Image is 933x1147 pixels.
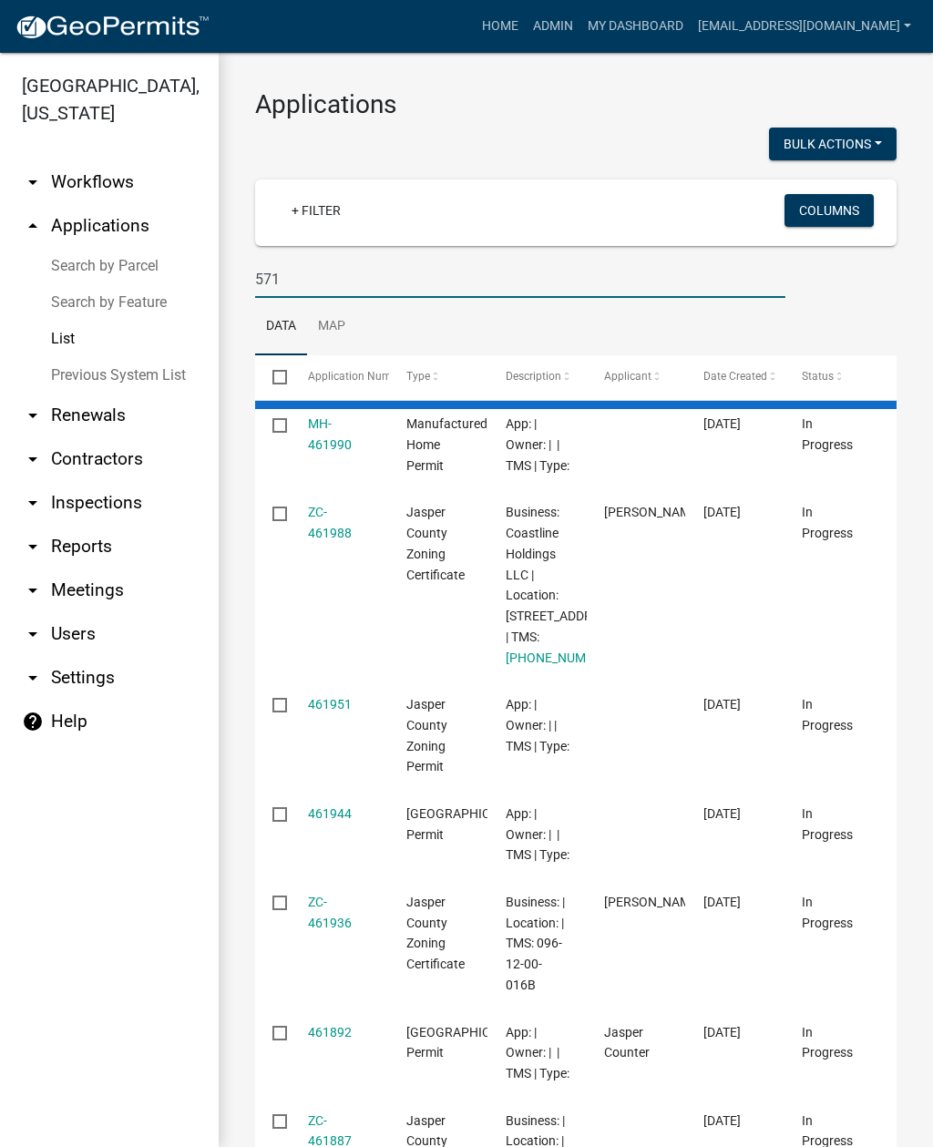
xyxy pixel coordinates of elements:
a: ZC- 461936 [308,895,352,930]
span: Jasper County Zoning Certificate [406,505,465,581]
span: Date Created [703,370,767,383]
a: Map [307,298,356,356]
a: ZC- 461988 [308,505,352,540]
span: In Progress [802,505,853,540]
span: Jasper County Zoning Permit [406,697,447,773]
span: In Progress [802,416,853,452]
button: Bulk Actions [769,128,897,160]
i: arrow_drop_down [22,623,44,645]
span: Status [802,370,834,383]
span: Description [506,370,561,383]
i: arrow_drop_down [22,667,44,689]
span: In Progress [802,697,853,732]
i: arrow_drop_down [22,171,44,193]
span: Business: | Location: | TMS: 096-12-00-016B [506,895,565,992]
a: [PHONE_NUMBER] [506,650,613,665]
span: Business: Coastline Holdings LLC | Location: 8540 SPEEDWAY BLVD | TMS: 039-00-05-018 [506,505,618,664]
a: Admin [526,9,580,44]
datatable-header-cell: Status [784,355,884,399]
input: Search for applications [255,261,785,298]
span: In Progress [802,895,853,930]
datatable-header-cell: Applicant [587,355,686,399]
span: Caitlin Willis [604,895,702,909]
span: 08/11/2025 [703,416,741,431]
a: 461892 [308,1025,352,1039]
a: [EMAIL_ADDRESS][DOMAIN_NAME] [691,9,918,44]
datatable-header-cell: Type [389,355,488,399]
a: MH-461990 [308,416,352,452]
span: 08/11/2025 [703,895,741,909]
datatable-header-cell: Date Created [685,355,784,399]
span: App: | Owner: | | TMS | Type: [506,697,569,753]
i: help [22,711,44,732]
i: arrow_drop_down [22,448,44,470]
a: Home [475,9,526,44]
span: Jasper County Building Permit [406,1025,529,1060]
a: Data [255,298,307,356]
span: Type [406,370,430,383]
i: arrow_drop_down [22,536,44,558]
a: 461951 [308,697,352,712]
h3: Applications [255,89,897,120]
i: arrow_drop_down [22,492,44,514]
datatable-header-cell: Application Number [290,355,389,399]
span: Applicant [604,370,651,383]
span: Manufactured Home Permit [406,416,487,473]
span: 08/11/2025 [703,697,741,712]
a: + Filter [277,194,355,227]
span: Application Number [308,370,407,383]
span: 08/11/2025 [703,806,741,821]
a: 461944 [308,806,352,821]
i: arrow_drop_up [22,215,44,237]
span: App: | Owner: | | TMS | Type: [506,806,569,863]
button: Columns [784,194,874,227]
span: 08/11/2025 [703,1025,741,1039]
a: My Dashboard [580,9,691,44]
span: In Progress [802,1025,853,1060]
span: Jasper County Zoning Certificate [406,895,465,971]
span: Jasper Counter [604,1025,650,1060]
datatable-header-cell: Description [487,355,587,399]
span: App: | Owner: | | TMS | Type: [506,1025,569,1081]
i: arrow_drop_down [22,405,44,426]
datatable-header-cell: Select [255,355,290,399]
span: Jasper County Building Permit [406,806,529,842]
i: arrow_drop_down [22,579,44,601]
span: In Progress [802,806,853,842]
span: Jennifer Gale [604,505,702,519]
span: App: | Owner: | | TMS | Type: [506,416,569,473]
span: 08/11/2025 [703,1113,741,1128]
span: 08/11/2025 [703,505,741,519]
